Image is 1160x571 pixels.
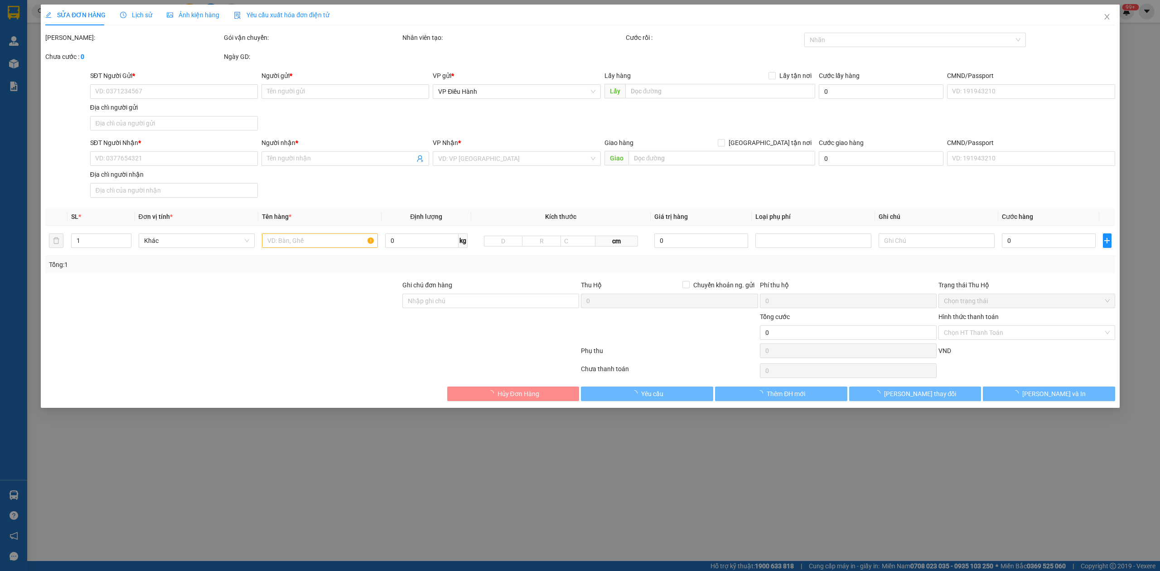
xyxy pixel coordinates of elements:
[775,71,815,81] span: Lấy tận nơi
[767,389,805,399] span: Thêm ĐH mới
[938,280,1115,290] div: Trạng thái Thu Hộ
[1001,213,1033,220] span: Cước hàng
[120,11,152,19] span: Lịch sử
[167,11,219,19] span: Ảnh kiện hàng
[49,260,447,270] div: Tổng: 1
[626,33,802,43] div: Cước rồi :
[261,213,291,220] span: Tên hàng
[144,234,249,247] span: Khác
[818,72,859,79] label: Cước lấy hàng
[261,71,429,81] div: Người gửi
[580,346,759,362] div: Phụ thu
[81,53,84,60] b: 0
[138,213,172,220] span: Đơn vị tính
[604,84,625,98] span: Lấy
[560,236,595,247] input: C
[459,233,468,248] span: kg
[943,294,1109,308] span: Chọn trạng thái
[631,390,641,397] span: loading
[751,208,875,226] th: Loại phụ phí
[438,85,595,98] span: VP Điều Hành
[167,12,173,18] span: picture
[983,387,1115,401] button: [PERSON_NAME] và In
[938,347,951,354] span: VND
[90,169,257,179] div: Địa chỉ người nhận
[487,390,497,397] span: loading
[757,390,767,397] span: loading
[1102,233,1111,248] button: plus
[90,183,257,198] input: Địa chỉ của người nhận
[224,33,401,43] div: Gói vận chuyển:
[875,208,998,226] th: Ghi chú
[545,213,576,220] span: Kích thước
[625,84,815,98] input: Dọc đường
[49,233,63,248] button: delete
[484,236,522,247] input: D
[874,390,884,397] span: loading
[641,389,663,399] span: Yêu cầu
[580,364,759,380] div: Chưa thanh toán
[234,11,329,19] span: Yêu cầu xuất hóa đơn điện tử
[849,387,981,401] button: [PERSON_NAME] thay đổi
[90,138,257,148] div: SĐT Người Nhận
[759,313,789,320] span: Tổng cước
[410,213,442,220] span: Định lượng
[261,233,377,248] input: VD: Bàn, Ghế
[402,33,624,43] div: Nhân viên tạo:
[1094,5,1119,30] button: Close
[1103,13,1110,20] span: close
[884,389,956,399] span: [PERSON_NAME] thay đổi
[45,11,106,19] span: SỬA ĐƠN HÀNG
[433,71,600,81] div: VP gửi
[90,116,257,131] input: Địa chỉ của người gửi
[433,139,458,146] span: VP Nhận
[628,151,815,165] input: Dọc đường
[71,213,78,220] span: SL
[120,12,126,18] span: clock-circle
[447,387,579,401] button: Hủy Đơn Hàng
[604,151,628,165] span: Giao
[1103,237,1111,244] span: plus
[725,138,815,148] span: [GEOGRAPHIC_DATA] tận nơi
[938,313,998,320] label: Hình thức thanh toán
[402,281,452,289] label: Ghi chú đơn hàng
[1012,390,1022,397] span: loading
[90,71,257,81] div: SĐT Người Gửi
[45,12,52,18] span: edit
[947,138,1115,148] div: CMND/Passport
[416,155,424,162] span: user-add
[581,387,713,401] button: Yêu cầu
[224,52,401,62] div: Ngày GD:
[604,72,630,79] span: Lấy hàng
[1022,389,1086,399] span: [PERSON_NAME] và In
[497,389,539,399] span: Hủy Đơn Hàng
[878,233,994,248] input: Ghi Chú
[234,12,241,19] img: icon
[759,280,936,294] div: Phí thu hộ
[818,151,943,166] input: Cước giao hàng
[715,387,847,401] button: Thêm ĐH mới
[947,71,1115,81] div: CMND/Passport
[45,33,222,43] div: [PERSON_NAME]:
[402,294,579,308] input: Ghi chú đơn hàng
[261,138,429,148] div: Người nhận
[818,84,943,99] input: Cước lấy hàng
[818,139,863,146] label: Cước giao hàng
[654,213,687,220] span: Giá trị hàng
[45,52,222,62] div: Chưa cước :
[689,280,758,290] span: Chuyển khoản ng. gửi
[90,102,257,112] div: Địa chỉ người gửi
[581,281,602,289] span: Thu Hộ
[595,236,638,247] span: cm
[604,139,633,146] span: Giao hàng
[522,236,561,247] input: R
